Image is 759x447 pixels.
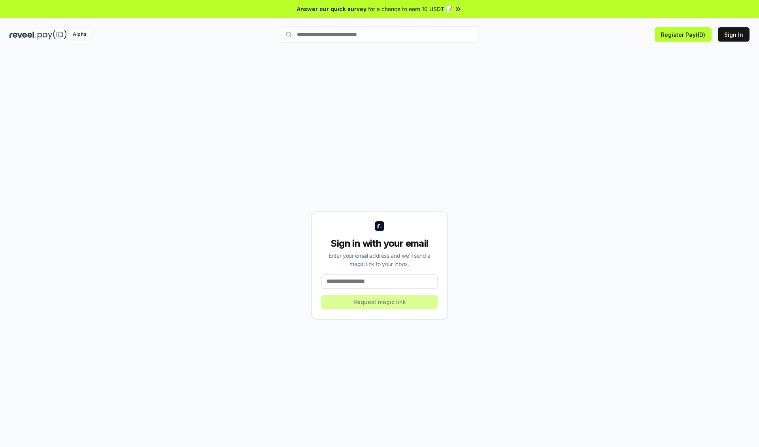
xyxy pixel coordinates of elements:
img: logo_small [375,221,384,231]
div: Enter your email address and we’ll send a magic link to your inbox. [321,251,438,268]
div: Alpha [68,30,91,40]
span: Answer our quick survey [297,5,366,13]
button: Sign In [718,27,750,42]
button: Register Pay(ID) [655,27,712,42]
span: for a chance to earn 10 USDT 📝 [368,5,453,13]
img: pay_id [38,30,67,40]
img: reveel_dark [9,30,36,40]
div: Sign in with your email [321,237,438,250]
